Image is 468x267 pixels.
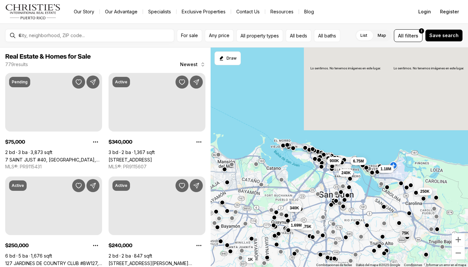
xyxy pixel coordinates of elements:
span: All [398,32,404,39]
button: Login [414,5,435,18]
button: Save Property: 7 SAINT JUST #40 [72,76,85,89]
span: For sale [181,33,198,38]
span: Login [418,9,431,14]
button: Share Property [86,76,99,89]
span: 1.69M [291,222,302,228]
button: All baths [314,29,340,42]
button: Newest [176,58,209,71]
button: Save Property: 463 SAGRADO CORAZON #302-A [175,179,188,192]
button: 900K [327,157,342,165]
p: Active [12,183,24,188]
span: Datos del mapa ©2025 Google [356,263,400,267]
span: 250K [420,189,430,194]
button: Any price [205,29,234,42]
label: List [355,30,372,41]
button: Property options [89,239,102,252]
button: 6.75M [350,157,366,165]
span: 1 [421,28,422,34]
button: 240K [339,169,353,177]
button: 1.18M [378,165,394,173]
button: Save Property: 229 - 2 [175,76,188,89]
button: 250K [418,187,432,195]
p: 779 results [5,62,28,67]
span: 340K [290,205,299,210]
span: Register [440,9,459,14]
button: Share Property [86,179,99,192]
a: Resources [265,7,299,16]
button: Contact Us [231,7,265,16]
a: 463 SAGRADO CORAZON #302-A, SAN JUAN PR, 00915 [109,260,205,266]
p: Pending [12,79,28,85]
span: 900K [330,158,339,163]
button: Property options [192,135,205,148]
p: Active [115,79,127,85]
button: Allfilters1 [394,29,422,42]
button: Save search [425,29,463,42]
button: 340K [287,204,302,212]
span: 175K [302,224,311,229]
button: Register [436,5,463,18]
button: For sale [177,29,202,42]
span: Newest [180,62,198,67]
button: All property types [236,29,283,42]
a: Specialists [143,7,176,16]
span: 6.75M [353,158,364,163]
a: Our Story [69,7,99,16]
button: Property options [89,135,102,148]
button: Start drawing [214,51,241,65]
button: Share Property [190,76,203,89]
label: Map [372,30,391,41]
a: 7 SAINT JUST #40, CAROLINA PR, 00987 [5,157,102,162]
button: Property options [192,239,205,252]
button: Share Property [190,179,203,192]
span: 240K [341,170,351,176]
span: Real Estate & Homes for Sale [5,53,91,60]
a: Blog [299,7,319,16]
a: 127 JARDINES DE COUNTRY CLUB #BW127, CAROLINA PR, 00983 [5,260,102,266]
a: Our Advantage [100,7,143,16]
button: 1K [245,256,255,263]
a: 229 - 2, GUAYNABO PR, 00966 [109,157,152,162]
span: 1K [248,257,253,262]
span: filters [405,32,418,39]
button: Save Property: 127 JARDINES DE COUNTRY CLUB #BW127 [72,179,85,192]
span: 1.18M [381,166,391,171]
p: Active [115,183,127,188]
button: 1.69M [288,221,304,229]
span: Any price [209,33,229,38]
a: Exclusive Properties [176,7,231,16]
span: Save search [429,33,459,38]
img: logo [5,4,61,20]
button: 175K [299,223,314,231]
button: All beds [286,29,311,42]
